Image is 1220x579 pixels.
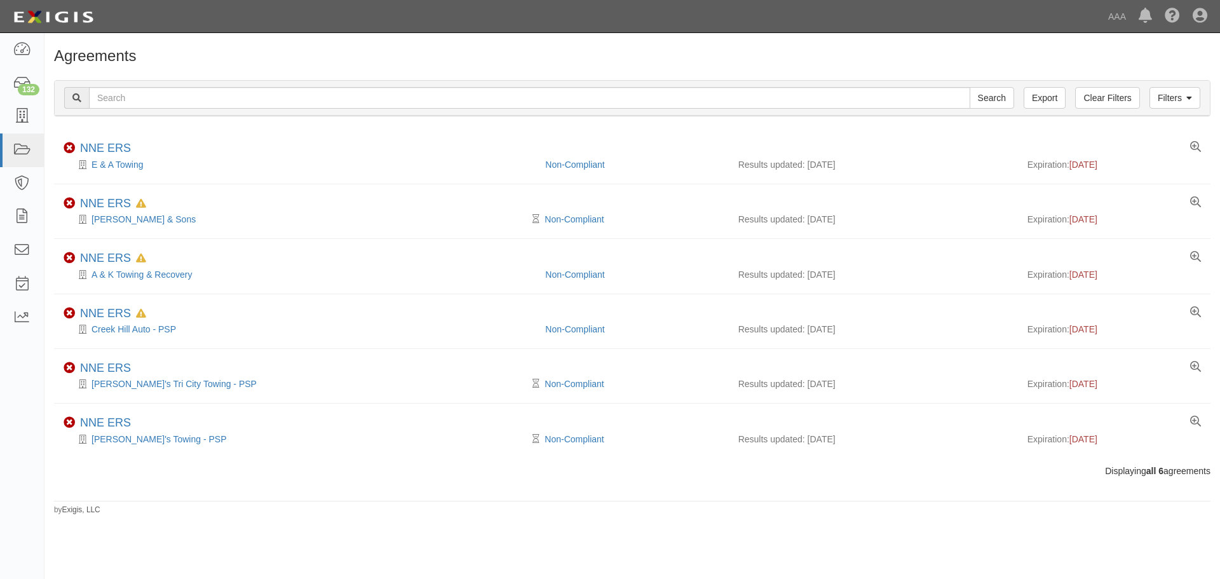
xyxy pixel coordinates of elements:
[1146,466,1163,476] b: all 6
[545,214,604,224] a: Non-Compliant
[1069,379,1097,389] span: [DATE]
[80,362,131,376] div: NNE ERS
[80,197,131,210] a: NNE ERS
[54,505,100,515] small: by
[738,323,1008,336] div: Results updated: [DATE]
[136,254,146,263] i: In Default since 09/01/2025
[91,160,143,170] a: E & A Towing
[1069,160,1097,170] span: [DATE]
[1190,416,1201,428] a: View results summary
[80,252,131,264] a: NNE ERS
[136,200,146,208] i: In Default since 08/15/2025
[64,433,536,446] div: Doug's Towing - PSP
[91,434,226,444] a: [PERSON_NAME]'s Towing - PSP
[1190,307,1201,318] a: View results summary
[91,214,196,224] a: [PERSON_NAME] & Sons
[1069,214,1097,224] span: [DATE]
[1027,378,1201,390] div: Expiration:
[1102,4,1132,29] a: AAA
[80,252,146,266] div: NNE ERS
[64,158,536,171] div: E & A Towing
[1149,87,1200,109] a: Filters
[1165,9,1180,24] i: Help Center - Complianz
[1190,142,1201,153] a: View results summary
[54,48,1210,64] h1: Agreements
[136,310,146,318] i: In Default since 09/09/2025
[64,142,75,154] i: Non-Compliant
[545,324,604,334] a: Non-Compliant
[62,505,100,514] a: Exigis, LLC
[532,435,539,444] i: Pending Review
[738,433,1008,446] div: Results updated: [DATE]
[545,160,604,170] a: Non-Compliant
[1069,324,1097,334] span: [DATE]
[1027,158,1201,171] div: Expiration:
[64,268,536,281] div: A & K Towing & Recovery
[738,378,1008,390] div: Results updated: [DATE]
[80,142,131,154] a: NNE ERS
[80,307,146,321] div: NNE ERS
[532,215,539,224] i: Pending Review
[1190,197,1201,208] a: View results summary
[10,6,97,29] img: logo-5460c22ac91f19d4615b14bd174203de0afe785f0fc80cf4dbbc73dc1793850b.png
[1075,87,1139,109] a: Clear Filters
[89,87,970,109] input: Search
[91,379,257,389] a: [PERSON_NAME]'s Tri City Towing - PSP
[545,379,604,389] a: Non-Compliant
[64,378,536,390] div: Dave's Tri City Towing - PSP
[80,197,146,211] div: NNE ERS
[738,268,1008,281] div: Results updated: [DATE]
[80,307,131,320] a: NNE ERS
[532,379,539,388] i: Pending Review
[64,213,536,226] div: Sylvio Paradis & Sons
[80,362,131,374] a: NNE ERS
[91,324,176,334] a: Creek Hill Auto - PSP
[80,416,131,430] div: NNE ERS
[64,323,536,336] div: Creek Hill Auto - PSP
[80,416,131,429] a: NNE ERS
[545,269,604,280] a: Non-Compliant
[1190,362,1201,373] a: View results summary
[1024,87,1066,109] a: Export
[91,269,192,280] a: A & K Towing & Recovery
[1027,433,1201,446] div: Expiration:
[64,198,75,209] i: Non-Compliant
[738,158,1008,171] div: Results updated: [DATE]
[1027,213,1201,226] div: Expiration:
[80,142,131,156] div: NNE ERS
[64,308,75,319] i: Non-Compliant
[64,362,75,374] i: Non-Compliant
[1069,269,1097,280] span: [DATE]
[1027,323,1201,336] div: Expiration:
[545,434,604,444] a: Non-Compliant
[738,213,1008,226] div: Results updated: [DATE]
[1190,252,1201,263] a: View results summary
[44,465,1220,477] div: Displaying agreements
[1069,434,1097,444] span: [DATE]
[64,417,75,428] i: Non-Compliant
[64,252,75,264] i: Non-Compliant
[1027,268,1201,281] div: Expiration:
[970,87,1014,109] input: Search
[18,84,39,95] div: 132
